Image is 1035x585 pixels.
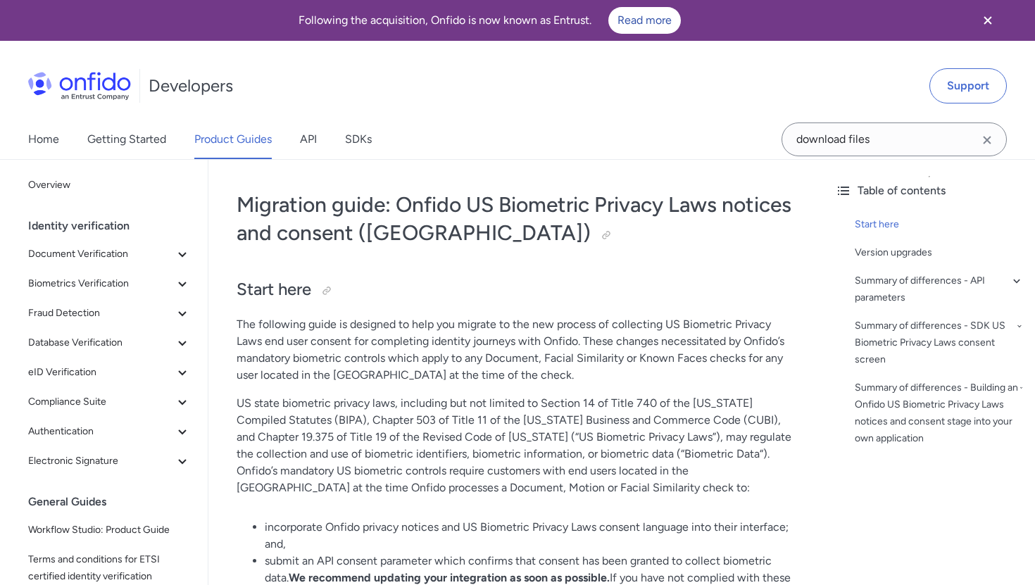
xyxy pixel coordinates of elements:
a: Overview [23,171,196,199]
img: Onfido Logo [28,72,131,100]
strong: We recommend updating your integration as soon as possible. [289,571,610,584]
a: Summary of differences - API parameters [855,272,1024,306]
a: Version upgrades [855,244,1024,261]
p: US state biometric privacy laws, including but not limited to Section 14 of Title 740 of the [US_... [237,395,796,496]
a: API [300,120,317,159]
a: Workflow Studio: Product Guide [23,516,196,544]
a: Summary of differences - SDK US Biometric Privacy Laws consent screen [855,317,1024,368]
p: The following guide is designed to help you migrate to the new process of collecting US Biometric... [237,316,796,384]
span: Workflow Studio: Product Guide [28,522,191,539]
span: Biometrics Verification [28,275,174,292]
span: Overview [28,177,191,194]
input: Onfido search input field [782,122,1007,156]
div: Identity verification [28,212,202,240]
a: Product Guides [194,120,272,159]
span: Electronic Signature [28,453,174,470]
button: Close banner [962,3,1014,38]
div: General Guides [28,488,202,516]
h2: Start here [237,278,796,302]
button: Biometrics Verification [23,270,196,298]
span: Fraud Detection [28,305,174,322]
span: Document Verification [28,246,174,263]
h1: Developers [149,75,233,97]
button: Database Verification [23,329,196,357]
div: Following the acquisition, Onfido is now known as Entrust. [17,7,962,34]
a: Read more [608,7,681,34]
svg: Clear search field button [979,132,996,149]
button: Electronic Signature [23,447,196,475]
span: Compliance Suite [28,394,174,410]
button: Compliance Suite [23,388,196,416]
a: Support [929,68,1007,103]
span: eID Verification [28,364,174,381]
div: Table of contents [835,182,1024,199]
svg: Close banner [979,12,996,29]
span: Database Verification [28,334,174,351]
span: Authentication [28,423,174,440]
span: Terms and conditions for ETSI certified identity verification [28,551,191,585]
a: Getting Started [87,120,166,159]
button: Fraud Detection [23,299,196,327]
h1: Migration guide: Onfido US Biometric Privacy Laws notices and consent ([GEOGRAPHIC_DATA]) [237,191,796,247]
a: Home [28,120,59,159]
button: Authentication [23,417,196,446]
a: Start here [855,216,1024,233]
button: eID Verification [23,358,196,386]
li: incorporate Onfido privacy notices and US Biometric Privacy Laws consent language into their inte... [265,519,796,553]
button: Document Verification [23,240,196,268]
a: SDKs [345,120,372,159]
a: Summary of differences - Building an Onfido US Biometric Privacy Laws notices and consent stage i... [855,379,1024,447]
